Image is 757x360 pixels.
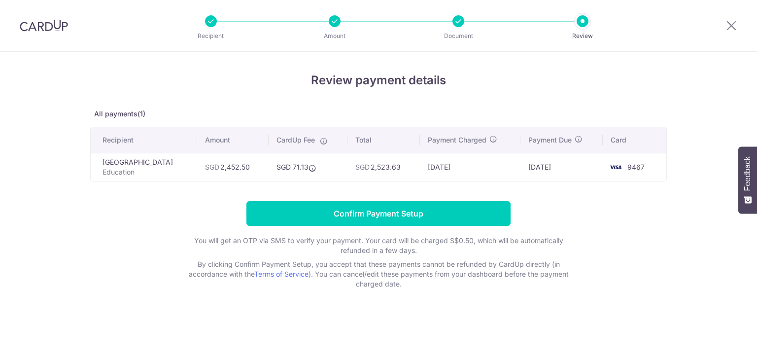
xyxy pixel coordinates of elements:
h4: Review payment details [90,72,667,89]
p: Education [103,167,189,177]
span: Feedback [743,156,752,191]
p: Review [546,31,619,41]
span: SGD [205,163,219,171]
span: CardUp Fee [276,135,315,145]
img: <span class="translation_missing" title="translation missing: en.account_steps.new_confirm_form.b... [606,161,625,173]
span: SGD [355,163,370,171]
td: [DATE] [520,153,603,181]
th: Recipient [91,127,197,153]
input: Confirm Payment Setup [246,201,511,226]
p: Amount [298,31,371,41]
td: SGD 71.13 [269,153,347,181]
p: By clicking Confirm Payment Setup, you accept that these payments cannot be refunded by CardUp di... [181,259,576,289]
p: You will get an OTP via SMS to verify your payment. Your card will be charged S$0.50, which will ... [181,236,576,255]
th: Total [347,127,419,153]
img: CardUp [20,20,68,32]
span: 9467 [627,163,645,171]
span: Payment Charged [428,135,486,145]
th: Amount [197,127,269,153]
td: 2,523.63 [347,153,419,181]
span: Payment Due [528,135,572,145]
p: Recipient [174,31,247,41]
a: Terms of Service [254,270,309,278]
td: [DATE] [420,153,520,181]
td: 2,452.50 [197,153,269,181]
button: Feedback - Show survey [738,146,757,214]
p: All payments(1) [90,109,667,119]
th: Card [603,127,666,153]
p: Document [422,31,495,41]
td: [GEOGRAPHIC_DATA] [91,153,197,181]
